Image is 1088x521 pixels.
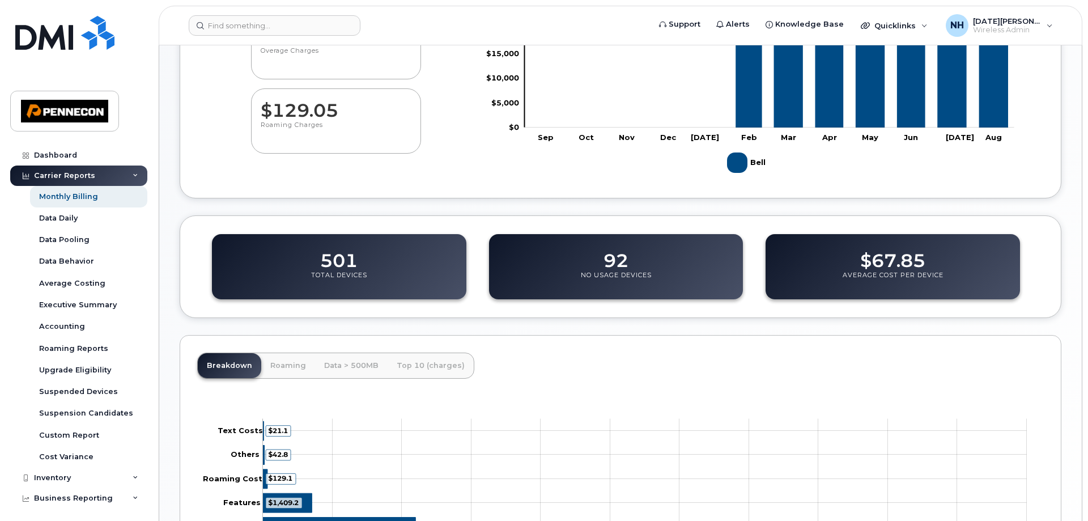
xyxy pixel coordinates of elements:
div: Quicklinks [853,14,936,37]
p: Overage Charges [261,46,411,67]
span: Alerts [726,19,750,30]
p: Total Devices [311,271,367,291]
span: Support [669,19,700,30]
tspan: Feb [741,132,757,141]
a: Roaming [261,353,315,378]
dd: $67.85 [860,239,925,271]
tspan: $10,000 [486,73,519,82]
tspan: Apr [822,132,837,141]
tspan: $21.1 [268,426,288,434]
tspan: Roaming Cost [203,473,262,482]
tspan: Jun [904,132,918,141]
tspan: Oct [579,132,594,141]
dd: $129.05 [261,89,411,121]
tspan: $5,000 [491,98,519,107]
tspan: Others [231,450,260,459]
p: Roaming Charges [261,121,411,141]
p: No Usage Devices [581,271,652,291]
p: Average Cost Per Device [843,271,943,291]
tspan: Mar [781,132,796,141]
dd: 92 [603,239,628,271]
a: Top 10 (charges) [388,353,474,378]
tspan: $1,409.2 [268,498,299,506]
span: Knowledge Base [775,19,844,30]
tspan: Aug [985,132,1002,141]
a: Alerts [708,13,758,36]
tspan: Text Costs [218,425,263,434]
span: NH [950,19,964,32]
input: Find something... [189,15,360,36]
span: Wireless Admin [973,26,1041,35]
a: Support [651,13,708,36]
a: Data > 500MB [315,353,388,378]
tspan: Dec [660,132,677,141]
tspan: [DATE] [691,132,719,141]
g: Bell [727,148,768,177]
g: Legend [727,148,768,177]
tspan: Sep [538,132,554,141]
tspan: $0 [509,122,519,131]
div: Noel Healey [938,14,1061,37]
tspan: Features [223,497,261,506]
tspan: May [862,132,878,141]
span: [DATE][PERSON_NAME] [973,16,1041,26]
a: Breakdown [198,353,261,378]
a: Knowledge Base [758,13,852,36]
tspan: $42.8 [268,450,288,458]
tspan: $129.1 [268,474,292,482]
tspan: $15,000 [486,49,519,58]
span: Quicklinks [874,21,916,30]
tspan: [DATE] [946,132,974,141]
dd: 501 [320,239,358,271]
tspan: Nov [619,132,635,141]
